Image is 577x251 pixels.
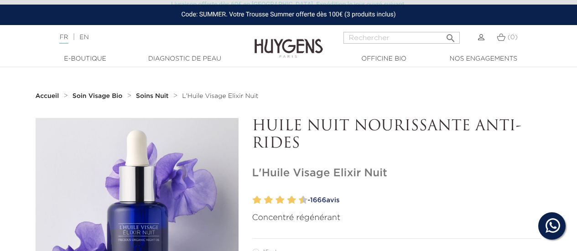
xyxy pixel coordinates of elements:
a: Soins Nuit [136,92,171,100]
div: | [55,32,234,43]
label: 4 [266,194,273,207]
a: Nos engagements [438,54,529,64]
label: 10 [301,194,307,207]
a: Soin Visage Bio [73,92,125,100]
button:  [442,29,459,41]
i:  [445,30,456,41]
a: Officine Bio [338,54,430,64]
strong: Accueil [36,93,59,99]
a: E-Boutique [40,54,131,64]
label: 8 [289,194,296,207]
label: 6 [278,194,285,207]
a: Diagnostic de peau [139,54,230,64]
p: HUILE NUIT NOURISSANTE ANTI-RIDES [252,118,542,153]
label: 5 [274,194,277,207]
label: 9 [297,194,300,207]
a: Accueil [36,92,61,100]
span: 1666 [310,197,326,204]
a: EN [79,34,88,41]
input: Rechercher [343,32,460,44]
label: 1 [251,194,254,207]
p: Concentré régénérant [252,212,542,224]
a: L'Huile Visage Elixir Nuit [182,92,258,100]
span: L'Huile Visage Elixir Nuit [182,93,258,99]
label: 7 [285,194,288,207]
a: FR [59,34,68,44]
h1: L'Huile Visage Elixir Nuit [252,167,542,180]
strong: Soins Nuit [136,93,169,99]
label: 2 [255,194,261,207]
strong: Soin Visage Bio [73,93,123,99]
label: 3 [262,194,265,207]
a: -1666avis [305,194,542,207]
span: (0) [508,34,518,41]
img: Huygens [255,24,323,59]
